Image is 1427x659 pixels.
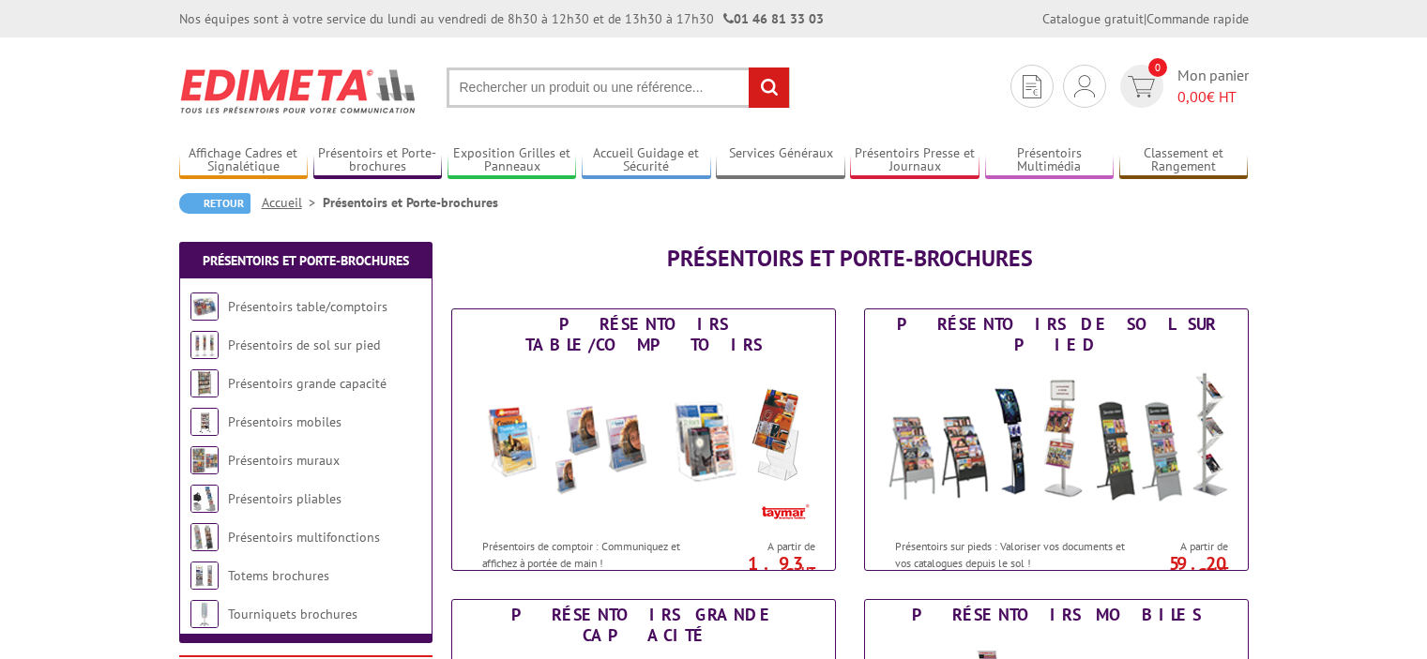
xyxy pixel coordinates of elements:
sup: HT [1214,563,1228,579]
p: 59.20 € [1123,558,1228,580]
img: Edimeta [179,56,418,126]
a: Services Généraux [716,145,845,176]
div: Présentoirs table/comptoirs [457,314,830,355]
a: Accueil Guidage et Sécurité [582,145,711,176]
a: Présentoirs multifonctions [228,529,380,546]
a: Présentoirs Multimédia [985,145,1115,176]
a: Présentoirs Presse et Journaux [850,145,979,176]
a: Accueil [262,194,323,211]
img: Présentoirs table/comptoirs [470,360,817,529]
a: Présentoirs de sol sur pied [228,337,380,353]
a: Présentoirs table/comptoirs [228,298,387,315]
img: Présentoirs de sol sur pied [190,331,219,359]
a: Présentoirs de sol sur pied Présentoirs de sol sur pied Présentoirs sur pieds : Valoriser vos doc... [864,308,1249,571]
a: Présentoirs et Porte-brochures [203,252,409,269]
div: Présentoirs grande capacité [457,605,830,646]
a: Présentoirs pliables [228,490,342,507]
div: Présentoirs mobiles [870,605,1243,625]
a: Retour [179,193,250,214]
p: Présentoirs de comptoir : Communiquez et affichez à portée de main ! [482,538,715,570]
a: Commande rapide [1146,10,1249,27]
h1: Présentoirs et Porte-brochures [451,247,1249,271]
img: Présentoirs de sol sur pied [883,360,1230,529]
span: 0 [1148,58,1167,77]
p: 1.93 € [710,558,815,580]
a: Catalogue gratuit [1042,10,1144,27]
a: Affichage Cadres et Signalétique [179,145,309,176]
div: Présentoirs de sol sur pied [870,314,1243,355]
span: A partir de [720,539,815,554]
img: Totems brochures [190,562,219,590]
a: Présentoirs table/comptoirs Présentoirs table/comptoirs Présentoirs de comptoir : Communiquez et ... [451,308,836,571]
a: Présentoirs muraux [228,452,340,469]
input: Rechercher un produit ou une référence... [447,67,790,108]
div: Nos équipes sont à votre service du lundi au vendredi de 8h30 à 12h30 et de 13h30 à 17h30 [179,9,824,28]
img: Présentoirs table/comptoirs [190,292,219,321]
p: Présentoirs sur pieds : Valoriser vos documents et vos catalogues depuis le sol ! [895,538,1128,570]
li: Présentoirs et Porte-brochures [323,193,498,212]
div: | [1042,9,1249,28]
a: Classement et Rangement [1119,145,1249,176]
a: devis rapide 0 Mon panier 0,00€ HT [1116,65,1249,108]
img: devis rapide [1074,75,1095,97]
input: rechercher [749,67,789,108]
span: A partir de [1132,539,1228,554]
span: 0,00 [1177,87,1207,106]
span: € HT [1177,86,1249,108]
a: Totems brochures [228,567,329,584]
strong: 01 46 81 33 03 [723,10,824,27]
img: devis rapide [1128,76,1155,97]
img: Présentoirs pliables [190,485,219,513]
a: Exposition Grilles et Panneaux [448,145,577,176]
img: Présentoirs muraux [190,446,219,474]
a: Tourniquets brochures [228,606,357,622]
img: Présentoirs mobiles [190,408,219,436]
a: Présentoirs et Porte-brochures [313,145,443,176]
sup: HT [801,563,815,579]
img: Tourniquets brochures [190,600,219,628]
img: Présentoirs multifonctions [190,523,219,551]
span: Mon panier [1177,65,1249,108]
a: Présentoirs grande capacité [228,375,387,392]
img: devis rapide [1023,75,1041,98]
a: Présentoirs mobiles [228,413,342,430]
img: Présentoirs grande capacité [190,369,219,397]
